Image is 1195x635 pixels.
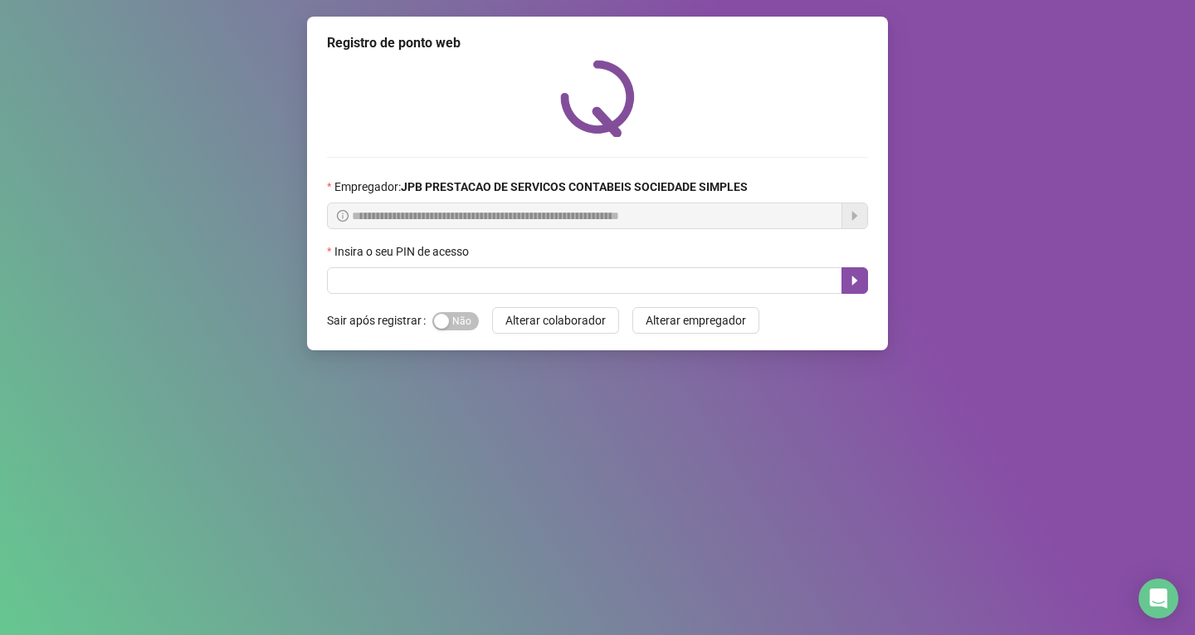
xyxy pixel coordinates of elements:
[560,60,635,137] img: QRPoint
[492,307,619,334] button: Alterar colaborador
[505,311,606,330] span: Alterar colaborador
[327,307,432,334] label: Sair após registrar
[327,33,868,53] div: Registro de ponto web
[401,180,748,193] strong: JPB PRESTACAO DE SERVICOS CONTABEIS SOCIEDADE SIMPLES
[327,242,480,261] label: Insira o seu PIN de acesso
[337,210,349,222] span: info-circle
[848,274,861,287] span: caret-right
[632,307,759,334] button: Alterar empregador
[1139,579,1178,618] div: Open Intercom Messenger
[334,178,748,196] span: Empregador :
[646,311,746,330] span: Alterar empregador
